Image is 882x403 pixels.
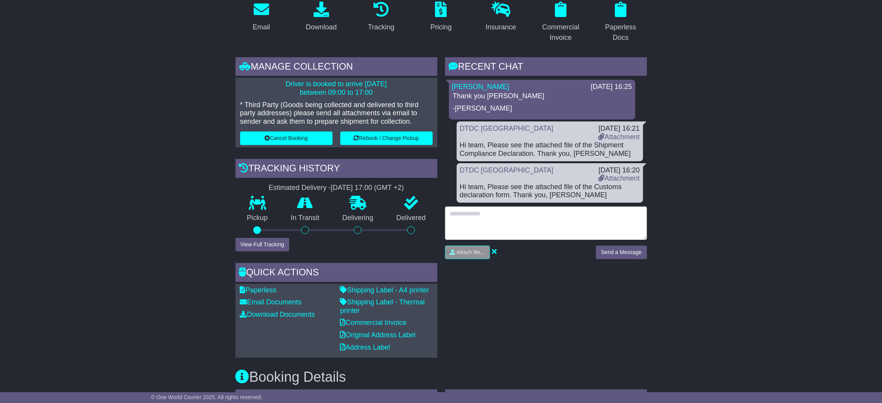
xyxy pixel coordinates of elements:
[235,263,437,284] div: Quick Actions
[340,286,429,294] a: Shipping Label - A4 printer
[331,214,385,222] p: Delivering
[340,343,390,351] a: Address Label
[340,331,416,339] a: Original Address Label
[452,83,509,91] a: [PERSON_NAME]
[445,57,647,78] div: RECENT CHAT
[453,104,631,113] p: -[PERSON_NAME]
[340,131,433,145] button: Rebook / Change Pickup
[279,214,331,222] p: In Transit
[240,101,433,126] p: * Third Party (Goods being collected and delivered to third party addresses) please send all atta...
[460,141,640,158] div: Hi team, Please see the attached file of the Shipment Compliance Declaration. Thank you, [PERSON_...
[252,22,270,32] div: Email
[235,184,437,192] div: Estimated Delivery -
[240,286,276,294] a: Paperless
[368,22,394,32] div: Tracking
[235,159,437,180] div: Tracking history
[591,83,632,91] div: [DATE] 16:25
[151,394,263,400] span: © One World Courier 2025. All rights reserved.
[460,166,553,174] a: DTDC [GEOGRAPHIC_DATA]
[385,214,437,222] p: Delivered
[598,166,640,175] div: [DATE] 16:20
[486,22,516,32] div: Insurance
[235,57,437,78] div: Manage collection
[240,131,333,145] button: Cancel Booking
[340,298,425,314] a: Shipping Label - Thermal printer
[306,22,337,32] div: Download
[240,311,315,318] a: Download Documents
[598,125,640,133] div: [DATE] 16:21
[460,125,553,132] a: DTDC [GEOGRAPHIC_DATA]
[340,319,407,326] a: Commercial Invoice
[235,238,289,251] button: View Full Tracking
[596,246,647,259] button: Send a Message
[453,92,631,101] p: Thank you [PERSON_NAME]
[331,184,404,192] div: [DATE] 17:00 (GMT +2)
[235,214,280,222] p: Pickup
[460,183,640,200] div: Hi team, Please see the attached file of the Customs declaration form. Thank you, [PERSON_NAME]
[598,174,640,182] a: Attachment
[235,369,647,385] h3: Booking Details
[598,133,640,141] a: Attachment
[240,298,302,306] a: Email Documents
[430,22,452,32] div: Pricing
[240,80,433,97] p: Driver is booked to arrive [DATE] between 09:00 to 17:00
[600,22,642,43] div: Paperless Docs
[540,22,582,43] div: Commercial Invoice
